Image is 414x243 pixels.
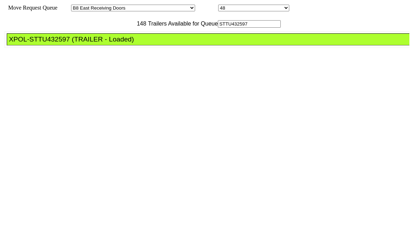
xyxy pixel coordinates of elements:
span: Area [59,5,70,11]
input: Filter Available Trailers [218,20,281,28]
span: 148 [133,21,146,27]
span: Location [197,5,217,11]
span: Move Request Queue [5,5,58,11]
span: Trailers Available for Queue [146,21,218,27]
div: XPOL-STTU432597 (TRAILER - Loaded) [9,35,414,43]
